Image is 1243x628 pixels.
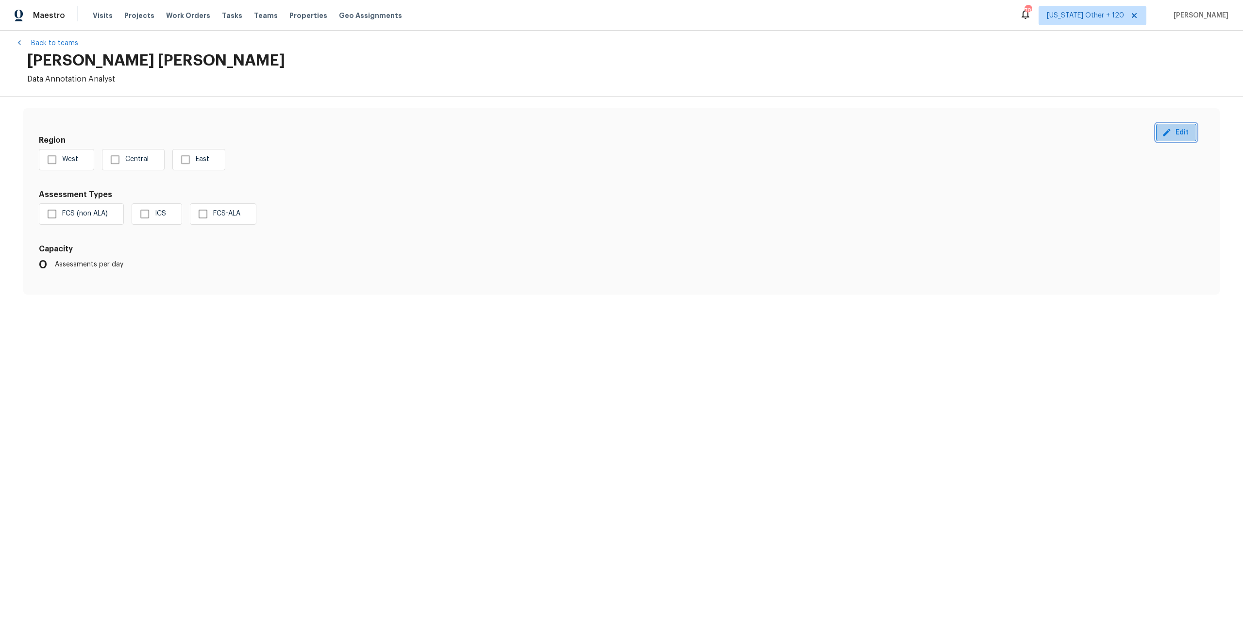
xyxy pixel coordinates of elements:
[62,156,78,163] span: West
[124,11,154,20] span: Projects
[33,11,65,20] span: Maestro
[39,135,1156,145] h4: Region
[39,244,1156,254] h4: Capacity
[27,56,1227,66] h1: [PERSON_NAME] [PERSON_NAME]
[1025,6,1031,16] div: 785
[39,190,1156,199] h4: Assessment Types
[55,260,123,269] span: Assessments per day
[254,11,278,20] span: Teams
[222,12,242,19] span: Tasks
[16,38,1227,48] a: Back to teams
[213,210,240,217] span: FCS-ALA
[166,11,210,20] span: Work Orders
[93,11,113,20] span: Visits
[155,210,166,217] span: ICS
[1170,11,1228,20] span: [PERSON_NAME]
[1047,11,1124,20] span: [US_STATE] Other + 120
[39,258,47,271] h3: 0
[1156,124,1196,142] button: Edit
[27,73,1227,85] h6: Data Annotation Analyst
[339,11,402,20] span: Geo Assignments
[1164,127,1189,139] span: Edit
[289,11,327,20] span: Properties
[125,156,149,163] span: Central
[196,156,209,163] span: East
[62,210,108,217] span: FCS (non ALA)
